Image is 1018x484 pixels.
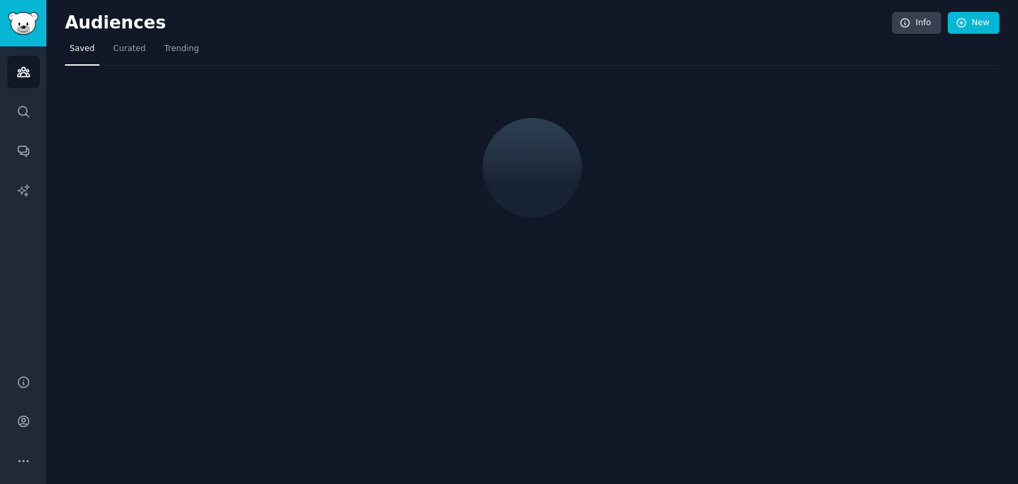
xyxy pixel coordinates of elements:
[8,12,38,35] img: GummySearch logo
[948,12,999,34] a: New
[109,38,150,66] a: Curated
[164,43,199,55] span: Trending
[892,12,941,34] a: Info
[70,43,95,55] span: Saved
[160,38,203,66] a: Trending
[65,13,892,34] h2: Audiences
[65,38,99,66] a: Saved
[113,43,146,55] span: Curated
